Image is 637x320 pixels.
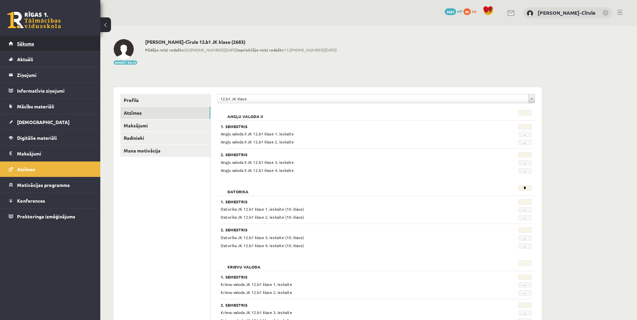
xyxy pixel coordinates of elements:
span: 80 [463,8,471,15]
span: - [518,132,532,137]
a: Aktuāli [9,51,92,67]
a: 80 xp [463,8,480,14]
span: Angļu valoda II JK 12.b1 klase 2. ieskaite [221,139,294,144]
span: - [518,310,532,316]
span: Aktuāli [17,56,33,62]
a: Ziņojumi [9,67,92,83]
h3: 1. Semestris [221,199,478,204]
span: 12.b1 JK klase [220,94,526,103]
span: Krievu valoda JK 12.b1 klase 3. ieskaite [221,310,292,315]
span: Sākums [17,40,34,46]
a: Profils [120,94,210,106]
legend: Maksājumi [17,146,92,161]
span: - [518,290,532,296]
span: Konferences [17,198,45,204]
span: Datorika JK 12.b1 klase 3. ieskaite (10. klase) [221,235,304,240]
a: 2683 mP [445,8,462,14]
span: Krievu valoda JK 12.b1 klase 1. ieskaite [221,282,292,287]
a: Mācību materiāli [9,99,92,114]
span: Datorika JK 12.b1 klase 2. ieskaite (10. klase) [221,214,304,220]
span: - [518,235,532,241]
span: - [518,282,532,288]
span: Mācību materiāli [17,103,54,109]
a: Rīgas 1. Tālmācības vidusskola [7,12,61,28]
a: Sākums [9,36,92,51]
b: Iepriekšējo reizi redzēts [237,47,284,52]
span: [DEMOGRAPHIC_DATA] [17,119,70,125]
a: Atzīmes [120,107,210,119]
span: Datorika JK 12.b1 klase 4. ieskaite (10. klase) [221,243,304,248]
span: Datorika JK 12.b1 klase 1. ieskaite (10. klase) [221,206,304,212]
b: Pēdējo reizi redzēts [145,47,184,52]
span: Motivācijas programma [17,182,70,188]
h3: 2. Semestris [221,227,478,232]
span: xp [472,8,476,14]
h2: Angļu valoda II [221,110,270,117]
h3: 2. Semestris [221,152,478,157]
span: - [518,207,532,212]
h2: [PERSON_NAME]-Cīrule 12.b1 JK klase (2683) [145,39,337,45]
a: Konferences [9,193,92,208]
button: Mainīt bildi [114,61,137,65]
span: - [518,160,532,166]
img: Eiprila Geršebeka-Cīrule [114,39,134,59]
span: - [518,140,532,145]
span: - [518,168,532,174]
span: - [518,215,532,220]
a: [DEMOGRAPHIC_DATA] [9,114,92,130]
h2: Datorika [221,185,255,192]
a: Maksājumi [9,146,92,161]
a: Mana motivācija [120,144,210,157]
img: Eiprila Geršebeka-Cīrule [527,10,533,17]
a: Atzīmes [9,162,92,177]
legend: Informatīvie ziņojumi [17,83,92,98]
a: Radinieki [120,132,210,144]
h2: Krievu valoda [221,260,267,267]
span: - [518,243,532,249]
span: 2683 [445,8,456,15]
span: Angļu valoda II JK 12.b1 klase 1. ieskaite [221,131,294,136]
a: Maksājumi [120,119,210,132]
a: Proktoringa izmēģinājums [9,209,92,224]
h3: 2. Semestris [221,303,478,307]
a: Motivācijas programma [9,177,92,193]
a: [PERSON_NAME]-Cīrule [538,9,596,16]
legend: Ziņojumi [17,67,92,83]
span: Digitālie materiāli [17,135,57,141]
span: mP [457,8,462,14]
span: Angļu valoda II JK 12.b1 klase 3. ieskaite [221,159,294,165]
span: Atzīmes [17,166,35,172]
h3: 1. Semestris [221,275,478,279]
span: 20:[PHONE_NUMBER][DATE] 11:[PHONE_NUMBER][DATE] [145,47,337,53]
span: Proktoringa izmēģinājums [17,213,75,219]
a: 12.b1 JK klase [218,94,535,103]
h3: 1. Semestris [221,124,478,129]
span: Krievu valoda JK 12.b1 klase 2. ieskaite [221,290,292,295]
span: Angļu valoda II JK 12.b1 klase 4. ieskaite [221,168,294,173]
a: Digitālie materiāli [9,130,92,145]
a: Informatīvie ziņojumi [9,83,92,98]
